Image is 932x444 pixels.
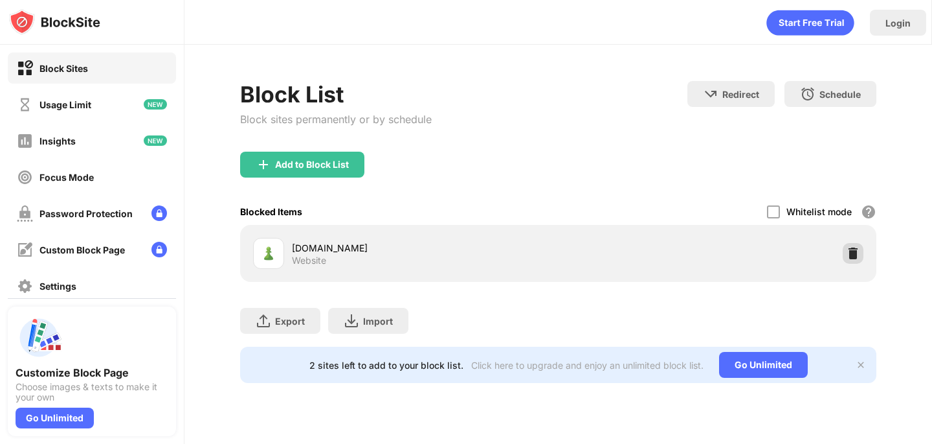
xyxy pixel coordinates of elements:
div: Whitelist mode [786,206,852,217]
img: x-button.svg [856,360,866,370]
div: Go Unlimited [719,352,808,378]
div: Block Sites [39,63,88,74]
div: Customize Block Page [16,366,168,379]
div: Add to Block List [275,159,349,170]
img: block-on.svg [17,60,33,76]
img: focus-off.svg [17,169,33,185]
div: Blocked Items [240,206,302,217]
img: time-usage-off.svg [17,97,33,113]
img: lock-menu.svg [151,205,167,221]
img: customize-block-page-off.svg [17,242,33,258]
div: Settings [39,281,76,292]
div: Block sites permanently or by schedule [240,113,432,126]
div: Focus Mode [39,172,94,183]
div: Export [275,316,305,327]
div: Go Unlimited [16,408,94,428]
div: [DOMAIN_NAME] [292,241,558,255]
div: Insights [39,135,76,146]
div: Custom Block Page [39,244,125,255]
img: logo-blocksite.svg [9,9,100,35]
img: password-protection-off.svg [17,205,33,222]
div: Import [363,316,393,327]
img: new-icon.svg [144,135,167,146]
img: new-icon.svg [144,99,167,110]
div: Usage Limit [39,99,91,110]
div: Choose images & texts to make it your own [16,382,168,403]
div: Schedule [819,89,861,100]
div: Login [885,18,911,29]
img: settings-off.svg [17,278,33,294]
div: Redirect [722,89,759,100]
div: Website [292,255,326,266]
img: push-custom-page.svg [16,314,62,361]
div: Click here to upgrade and enjoy an unlimited block list. [471,360,704,371]
div: animation [766,10,854,36]
div: Password Protection [39,208,133,219]
img: lock-menu.svg [151,242,167,257]
div: 2 sites left to add to your block list. [309,360,463,371]
img: favicons [261,246,276,261]
div: Block List [240,81,432,108]
img: insights-off.svg [17,133,33,149]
